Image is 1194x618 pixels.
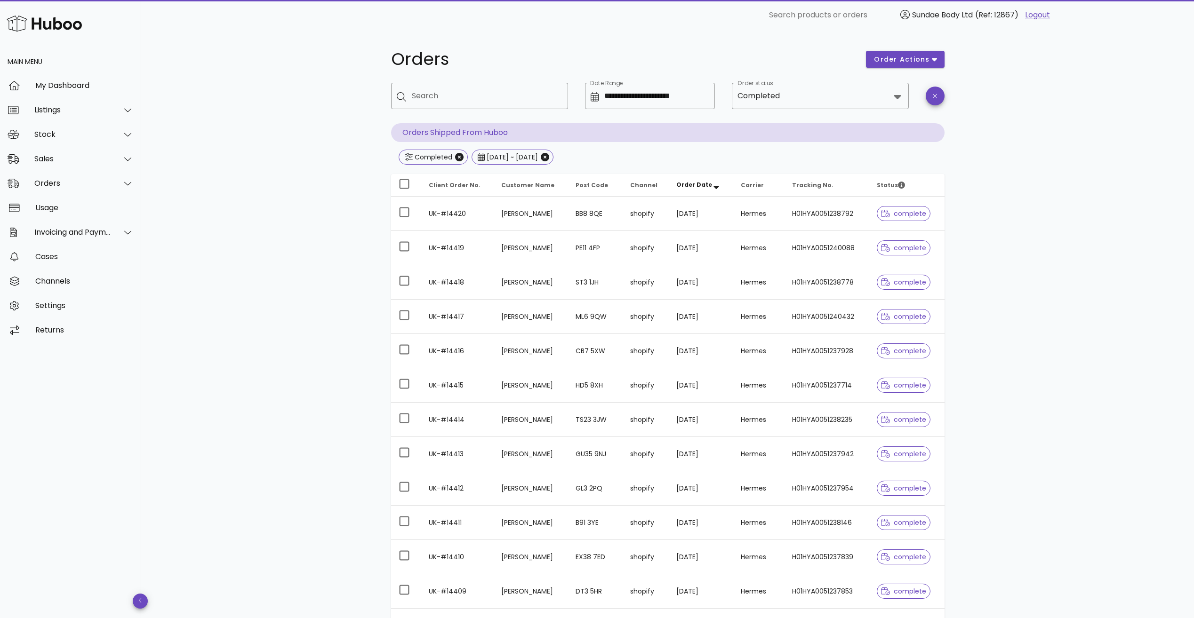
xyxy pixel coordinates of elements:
td: Hermes [733,197,785,231]
td: UK-#14415 [421,368,494,403]
button: Close [455,153,464,161]
td: [DATE] [669,265,733,300]
td: H01HYA0051237853 [785,574,869,609]
td: Hermes [733,231,785,265]
td: shopify [623,334,669,368]
td: [PERSON_NAME] [494,540,568,574]
div: Listings [34,105,111,114]
td: [DATE] [669,437,733,471]
td: UK-#14410 [421,540,494,574]
span: Post Code [576,181,608,189]
td: [DATE] [669,197,733,231]
td: H01HYA0051238778 [785,265,869,300]
td: [PERSON_NAME] [494,471,568,506]
td: B91 3YE [568,506,622,540]
span: Customer Name [501,181,554,189]
span: complete [881,382,927,388]
td: [PERSON_NAME] [494,265,568,300]
div: Usage [35,203,134,212]
td: [PERSON_NAME] [494,403,568,437]
td: HD5 8XH [568,368,622,403]
td: H01HYA0051240432 [785,300,869,334]
th: Carrier [733,174,785,197]
td: Hermes [733,574,785,609]
td: [PERSON_NAME] [494,334,568,368]
td: shopify [623,506,669,540]
span: complete [881,588,927,594]
td: Hermes [733,368,785,403]
span: Client Order No. [429,181,481,189]
span: Order Date [676,181,712,189]
p: Orders Shipped From Huboo [391,123,945,142]
td: ST3 1JH [568,265,622,300]
div: Order statusCompleted [732,83,909,109]
div: Returns [35,325,134,334]
span: order actions [873,55,930,64]
td: H01HYA0051237942 [785,437,869,471]
td: shopify [623,403,669,437]
img: Huboo Logo [7,13,82,33]
td: ML6 9QW [568,300,622,334]
button: order actions [866,51,944,68]
td: BB8 8QE [568,197,622,231]
td: H01HYA0051237928 [785,334,869,368]
td: UK-#14409 [421,574,494,609]
th: Client Order No. [421,174,494,197]
div: Invoicing and Payments [34,228,111,237]
div: Stock [34,130,111,139]
td: [DATE] [669,506,733,540]
td: H01HYA0051237714 [785,368,869,403]
th: Post Code [568,174,622,197]
div: Completed [737,92,780,100]
span: complete [881,210,927,217]
td: [PERSON_NAME] [494,437,568,471]
span: Status [877,181,905,189]
label: Order status [737,80,773,87]
div: Sales [34,154,111,163]
span: complete [881,245,927,251]
th: Customer Name [494,174,568,197]
div: [DATE] ~ [DATE] [485,152,538,162]
span: complete [881,485,927,491]
span: complete [881,519,927,526]
div: Cases [35,252,134,261]
td: H01HYA0051238235 [785,403,869,437]
span: complete [881,416,927,423]
span: Tracking No. [792,181,833,189]
td: Hermes [733,506,785,540]
td: shopify [623,368,669,403]
td: DT3 5HR [568,574,622,609]
div: Orders [34,179,111,188]
span: (Ref: 12867) [975,9,1018,20]
td: shopify [623,231,669,265]
td: UK-#14411 [421,506,494,540]
td: Hermes [733,471,785,506]
td: shopify [623,265,669,300]
td: Hermes [733,540,785,574]
th: Channel [623,174,669,197]
span: Channel [630,181,657,189]
th: Status [869,174,945,197]
td: CB7 5XW [568,334,622,368]
td: [DATE] [669,471,733,506]
td: [DATE] [669,334,733,368]
td: UK-#14419 [421,231,494,265]
td: PE11 4FP [568,231,622,265]
td: [PERSON_NAME] [494,368,568,403]
td: shopify [623,540,669,574]
span: complete [881,279,927,285]
td: EX38 7ED [568,540,622,574]
div: Settings [35,301,134,310]
h1: Orders [391,51,855,68]
td: [DATE] [669,231,733,265]
td: Hermes [733,300,785,334]
td: Hermes [733,437,785,471]
td: GU35 9NJ [568,437,622,471]
td: UK-#14413 [421,437,494,471]
td: UK-#14416 [421,334,494,368]
div: Completed [413,152,452,162]
td: [DATE] [669,540,733,574]
td: Hermes [733,334,785,368]
td: GL3 2PQ [568,471,622,506]
span: Sundae Body Ltd [912,9,973,20]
